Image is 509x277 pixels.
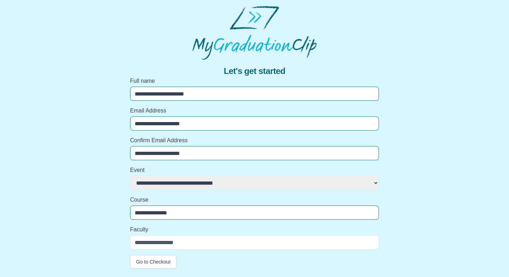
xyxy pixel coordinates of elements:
[130,255,176,269] button: Go to Checkout
[130,196,379,204] label: Course
[130,225,379,234] label: Faculty
[130,77,379,85] label: Full name
[130,106,379,115] label: Email Address
[130,136,379,145] label: Confirm Email Address
[192,6,317,60] img: MyGraduationClip
[130,166,379,174] label: Event
[224,65,285,77] span: Let's get started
